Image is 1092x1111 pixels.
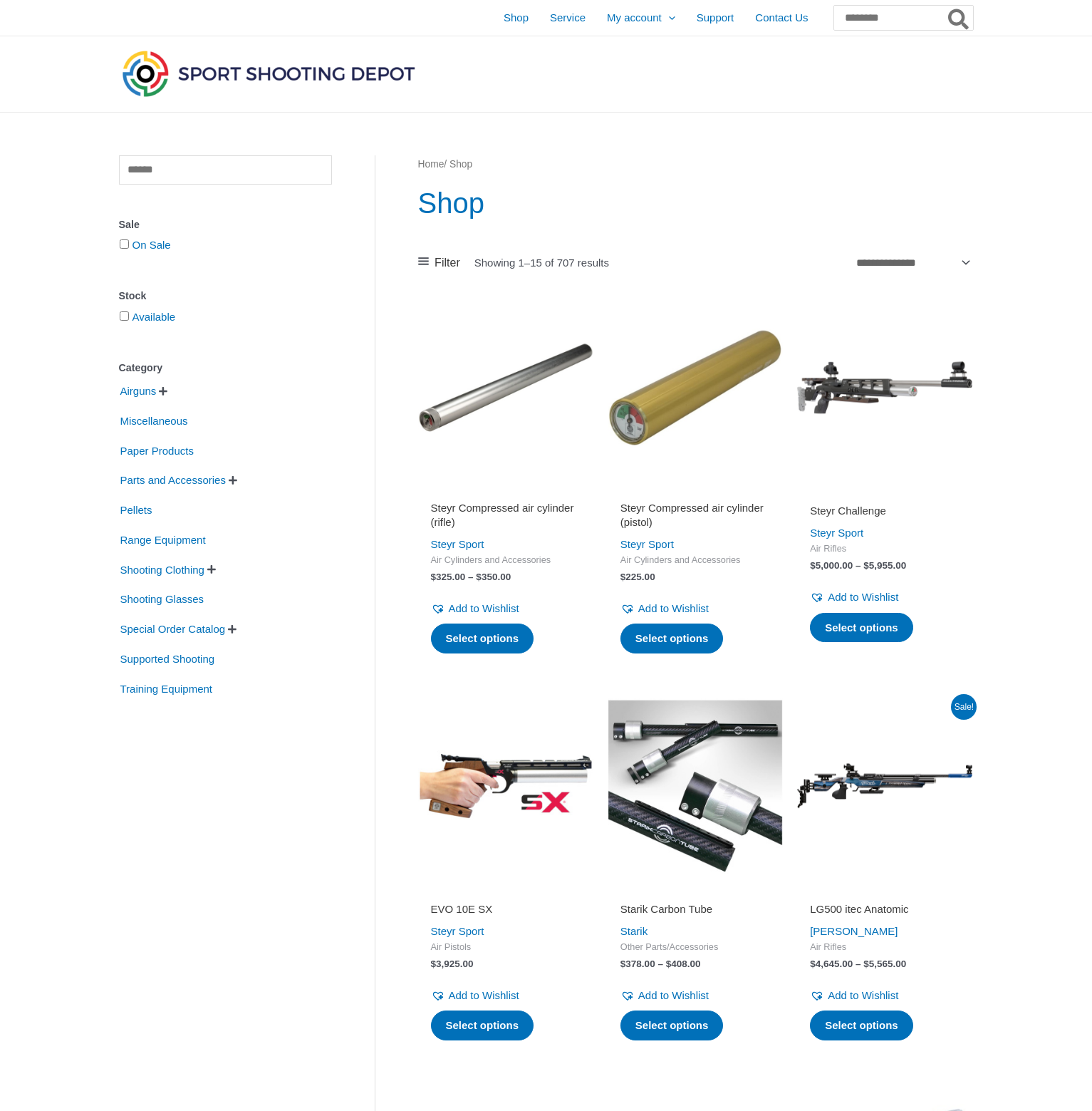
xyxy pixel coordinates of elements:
[132,311,176,323] a: Available
[810,882,960,899] iframe: Customer reviews powered by Trustpilot
[856,560,861,571] span: –
[119,286,332,306] div: Stock
[119,439,195,463] span: Paper Products
[119,503,154,515] a: Pellets
[638,602,709,614] span: Add to Wishlist
[620,501,770,534] a: Steyr Compressed air cylinder (pistol)
[228,624,236,634] span: 
[863,560,906,571] bdi: 5,955.00
[810,613,913,643] a: Select options for “Steyr Challenge”
[810,504,960,518] h2: Steyr Challenge
[620,599,709,619] a: Add to Wishlist
[431,538,484,550] a: Steyr Sport
[810,902,960,921] a: LG500 itec Anatomic
[119,587,206,611] span: Shooting Glasses
[119,443,195,455] a: Paper Products
[856,958,861,969] span: –
[620,958,626,969] span: $
[119,677,214,701] span: Training Equipment
[810,504,960,523] a: Steyr Challenge
[468,572,474,582] span: –
[620,572,626,582] span: $
[810,543,960,555] span: Air Rifles
[620,1011,724,1040] a: Select options for “Starik Carbon Tube”
[666,958,701,969] bdi: 408.00
[418,698,593,874] img: EVO 10E SX
[120,239,129,249] input: On Sale
[119,498,154,522] span: Pellets
[810,527,863,539] a: Steyr Sport
[608,300,783,475] img: Steyr Compressed air cylinder (pistol)
[863,560,869,571] span: $
[810,902,960,916] h2: LG500 itec Anatomic
[638,989,709,1001] span: Add to Wishlist
[119,652,217,664] a: Supported Shooting
[828,989,898,1001] span: Add to Wishlist
[435,252,460,274] span: Filter
[810,1011,913,1040] a: Select options for “LG500 itec Anatomic”
[620,624,724,653] a: Select options for “Steyr Compressed air cylinder (pistol)”
[620,572,655,582] bdi: 225.00
[431,572,466,582] bdi: 325.00
[810,958,816,969] span: $
[620,925,648,937] a: Starik
[945,6,973,30] button: Search
[620,958,655,969] bdi: 378.00
[119,681,214,693] a: Training Equipment
[207,564,216,574] span: 
[810,941,960,954] span: Air Rifles
[431,624,534,653] a: Select options for “Steyr Compressed air cylinder (rifle)”
[119,592,206,604] a: Shooting Glasses
[120,311,129,321] input: Available
[431,925,484,937] a: Steyr Sport
[431,882,581,899] iframe: Customer reviews powered by Trustpilot
[657,958,663,969] span: –
[620,882,770,899] iframe: Customer reviews powered by Trustpilot
[132,239,171,251] a: On Sale
[828,591,898,603] span: Add to Wishlist
[608,698,783,874] img: Starik Carbon Tube
[431,599,519,619] a: Add to Wishlist
[119,414,189,426] a: Miscellaneous
[810,587,898,607] a: Add to Wishlist
[810,560,853,571] bdi: 5,000.00
[119,647,217,671] span: Supported Shooting
[119,622,227,634] a: Special Order Catalog
[431,1011,534,1040] a: Select options for “EVO 10E SX”
[666,958,672,969] span: $
[476,572,482,582] span: $
[431,902,581,916] h2: EVO 10E SX
[431,501,581,529] h2: Steyr Compressed air cylinder (rifle)
[431,958,474,969] bdi: 3,925.00
[810,925,898,937] a: [PERSON_NAME]
[418,300,593,475] img: Steyr Compressed air cylinder (rifle)
[863,958,869,969] span: $
[119,215,332,235] div: Sale
[431,958,437,969] span: $
[620,986,709,1006] a: Add to Wishlist
[418,183,973,223] h1: Shop
[449,602,519,614] span: Add to Wishlist
[474,257,609,268] p: Showing 1–15 of 707 results
[431,941,581,954] span: Air Pistols
[620,501,770,529] h2: Steyr Compressed air cylinder (pistol)
[810,958,853,969] bdi: 4,645.00
[797,300,972,475] img: Steyr Challenge
[620,484,770,501] iframe: Customer reviews powered by Trustpilot
[119,379,158,403] span: Airguns
[431,902,581,921] a: EVO 10E SX
[431,501,581,534] a: Steyr Compressed air cylinder (rifle)
[620,902,770,916] h2: Starik Carbon Tube
[229,475,237,485] span: 
[431,986,519,1006] a: Add to Wishlist
[620,902,770,921] a: Starik Carbon Tube
[418,159,444,170] a: Home
[797,698,972,874] img: LG500 itec Anatomic
[431,572,437,582] span: $
[431,554,581,567] span: Air Cylinders and Accessories
[863,958,906,969] bdi: 5,565.00
[119,409,189,433] span: Miscellaneous
[620,941,770,954] span: Other Parts/Accessories
[119,384,158,396] a: Airguns
[431,484,581,501] iframe: Customer reviews powered by Trustpilot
